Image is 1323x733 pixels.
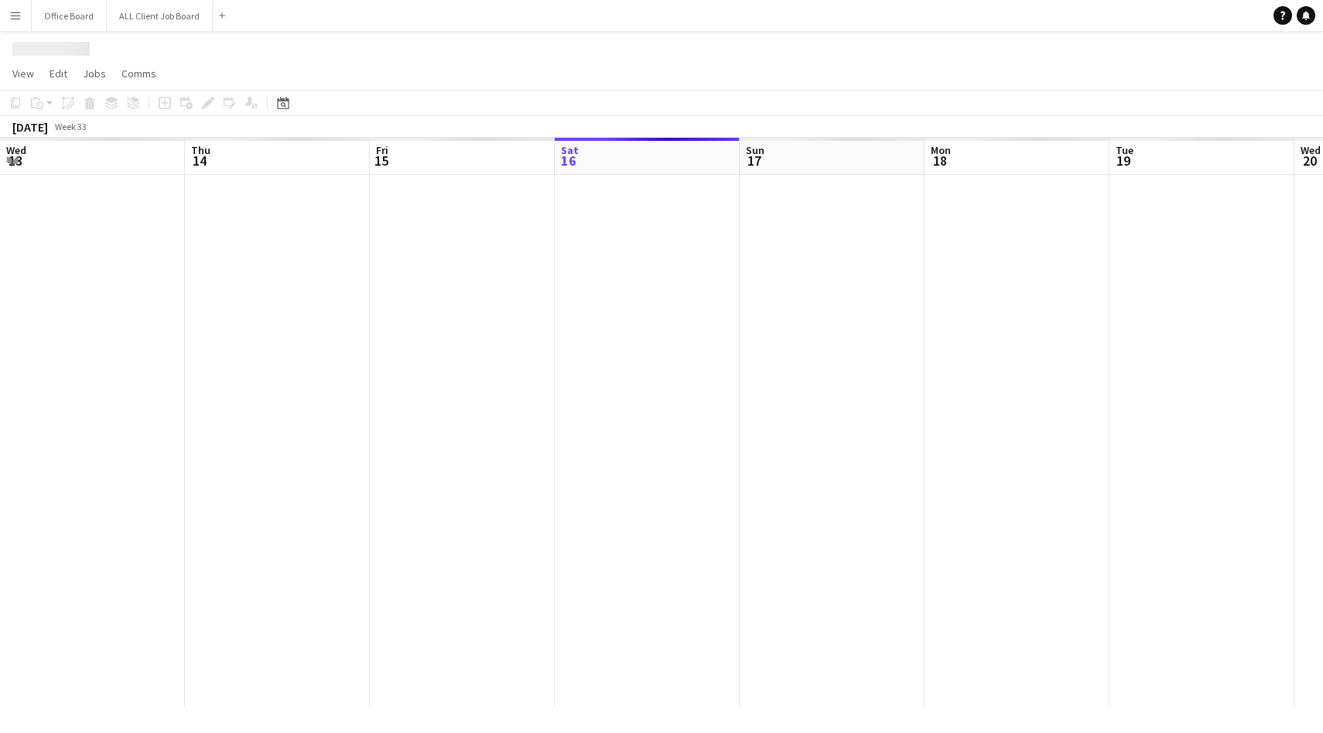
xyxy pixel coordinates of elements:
[189,152,210,170] span: 14
[1298,152,1321,170] span: 20
[1116,143,1133,157] span: Tue
[50,67,67,80] span: Edit
[107,1,213,31] button: ALL Client Job Board
[51,121,90,132] span: Week 33
[43,63,73,84] a: Edit
[6,63,40,84] a: View
[12,67,34,80] span: View
[121,67,156,80] span: Comms
[115,63,162,84] a: Comms
[559,152,579,170] span: 16
[32,1,107,31] button: Office Board
[376,143,388,157] span: Fri
[4,152,26,170] span: 13
[191,143,210,157] span: Thu
[77,63,112,84] a: Jobs
[561,143,579,157] span: Sat
[83,67,106,80] span: Jobs
[374,152,388,170] span: 15
[12,119,48,135] div: [DATE]
[1301,143,1321,157] span: Wed
[928,152,951,170] span: 18
[746,143,764,157] span: Sun
[744,152,764,170] span: 17
[6,143,26,157] span: Wed
[931,143,951,157] span: Mon
[1113,152,1133,170] span: 19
